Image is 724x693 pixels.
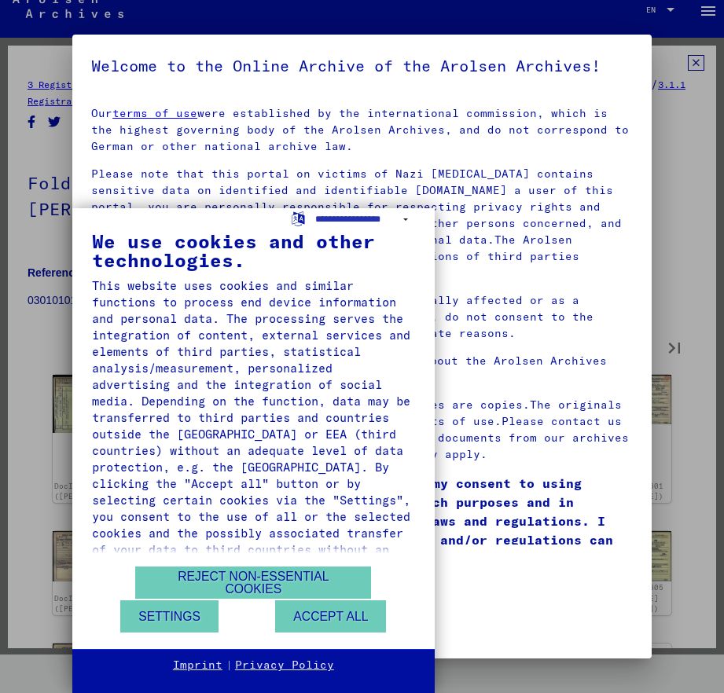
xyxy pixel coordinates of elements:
button: Accept all [275,600,386,632]
button: Reject non-essential cookies [135,566,371,599]
button: Settings [120,600,219,632]
div: This website uses cookies and similar functions to process end device information and personal da... [92,277,415,574]
a: Privacy Policy [235,658,334,673]
a: Imprint [173,658,222,673]
div: We use cookies and other technologies. [92,232,415,269]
